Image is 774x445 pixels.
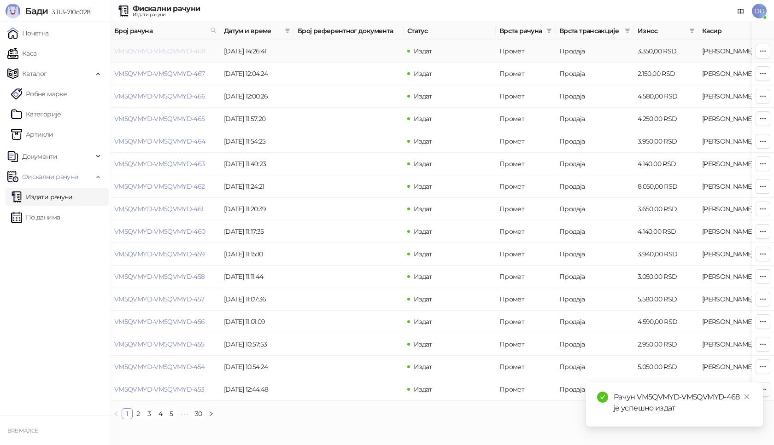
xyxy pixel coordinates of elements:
a: VM5QVMYD-VM5QVMYD-461 [114,205,204,213]
td: VM5QVMYD-VM5QVMYD-454 [111,356,220,378]
div: Фискални рачуни [133,5,200,12]
img: Logo [6,4,20,18]
td: [DATE] 11:54:25 [220,130,294,153]
span: Фискални рачуни [22,168,78,186]
td: [DATE] 11:01:09 [220,311,294,333]
span: Издат [414,115,432,123]
td: VM5QVMYD-VM5QVMYD-462 [111,175,220,198]
a: VM5QVMYD-VM5QVMYD-459 [114,250,205,258]
span: filter [546,28,552,34]
td: Продаја [556,130,634,153]
td: Промет [496,356,556,378]
span: 3.11.3-710c028 [48,8,90,16]
a: VM5QVMYD-VM5QVMYD-457 [114,295,205,303]
span: filter [689,28,695,34]
td: [DATE] 12:44:48 [220,378,294,401]
a: Close [742,392,752,402]
span: Издат [414,318,432,326]
a: 2 [133,409,143,419]
a: VM5QVMYD-VM5QVMYD-458 [114,272,205,281]
td: VM5QVMYD-VM5QVMYD-459 [111,243,220,266]
a: 5 [166,409,176,419]
li: 5 [166,408,177,419]
td: Продаја [556,288,634,311]
li: Следећа страна [205,408,217,419]
a: Категорије [11,105,61,123]
a: 1 [122,409,132,419]
a: VM5QVMYD-VM5QVMYD-466 [114,92,205,100]
td: 2.950,00 RSD [634,333,698,356]
td: VM5QVMYD-VM5QVMYD-461 [111,198,220,220]
div: Издати рачуни [133,12,200,17]
span: Издат [414,182,432,191]
td: 2.150,00 RSD [634,63,698,85]
td: 3.650,00 RSD [634,198,698,220]
li: 4 [155,408,166,419]
span: Издат [414,92,432,100]
a: 30 [192,409,205,419]
a: VM5QVMYD-VM5QVMYD-455 [114,340,205,348]
th: Статус [404,22,496,40]
span: Каталог [22,64,47,83]
td: Продаја [556,153,634,175]
span: filter [625,28,630,34]
span: Издат [414,363,432,371]
td: [DATE] 11:07:36 [220,288,294,311]
td: VM5QVMYD-VM5QVMYD-463 [111,153,220,175]
th: Број рачуна [111,22,220,40]
td: Продаја [556,333,634,356]
td: [DATE] 11:20:39 [220,198,294,220]
td: Промет [496,220,556,243]
a: VM5QVMYD-VM5QVMYD-453 [114,385,205,393]
td: [DATE] 10:57:53 [220,333,294,356]
td: [DATE] 11:17:35 [220,220,294,243]
td: 5.580,00 RSD [634,288,698,311]
li: Следећих 5 Страна [177,408,192,419]
span: Издат [414,272,432,281]
span: Број рачуна [114,26,206,36]
td: Продаја [556,356,634,378]
td: 3.050,00 RSD [634,266,698,288]
a: ArtikliАртикли [11,125,53,144]
td: Промет [496,85,556,108]
td: Промет [496,311,556,333]
td: Продаја [556,63,634,85]
a: Издати рачуни [11,188,73,206]
td: [DATE] 11:49:23 [220,153,294,175]
td: 4.590,00 RSD [634,311,698,333]
td: Продаја [556,175,634,198]
span: Врста рачуна [499,26,543,36]
a: 4 [155,409,165,419]
td: Продаја [556,220,634,243]
td: VM5QVMYD-VM5QVMYD-455 [111,333,220,356]
a: VM5QVMYD-VM5QVMYD-465 [114,115,205,123]
td: VM5QVMYD-VM5QVMYD-466 [111,85,220,108]
span: Врста трансакције [559,26,621,36]
td: Промет [496,130,556,153]
td: VM5QVMYD-VM5QVMYD-468 [111,40,220,63]
td: Промет [496,175,556,198]
a: Документација [733,4,748,18]
span: Издат [414,385,432,393]
td: Промет [496,288,556,311]
td: VM5QVMYD-VM5QVMYD-458 [111,266,220,288]
li: 3 [144,408,155,419]
td: Продаја [556,85,634,108]
td: [DATE] 11:57:20 [220,108,294,130]
td: 3.350,00 RSD [634,40,698,63]
span: Издат [414,295,432,303]
span: filter [545,24,554,38]
td: VM5QVMYD-VM5QVMYD-457 [111,288,220,311]
a: VM5QVMYD-VM5QVMYD-468 [114,47,205,55]
td: [DATE] 12:04:24 [220,63,294,85]
td: 4.250,00 RSD [634,108,698,130]
td: VM5QVMYD-VM5QVMYD-467 [111,63,220,85]
td: [DATE] 12:00:26 [220,85,294,108]
td: Промет [496,333,556,356]
td: [DATE] 11:11:44 [220,266,294,288]
td: VM5QVMYD-VM5QVMYD-465 [111,108,220,130]
td: VM5QVMYD-VM5QVMYD-453 [111,378,220,401]
span: Датум и време [224,26,281,36]
td: Продаја [556,243,634,266]
td: Промет [496,40,556,63]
